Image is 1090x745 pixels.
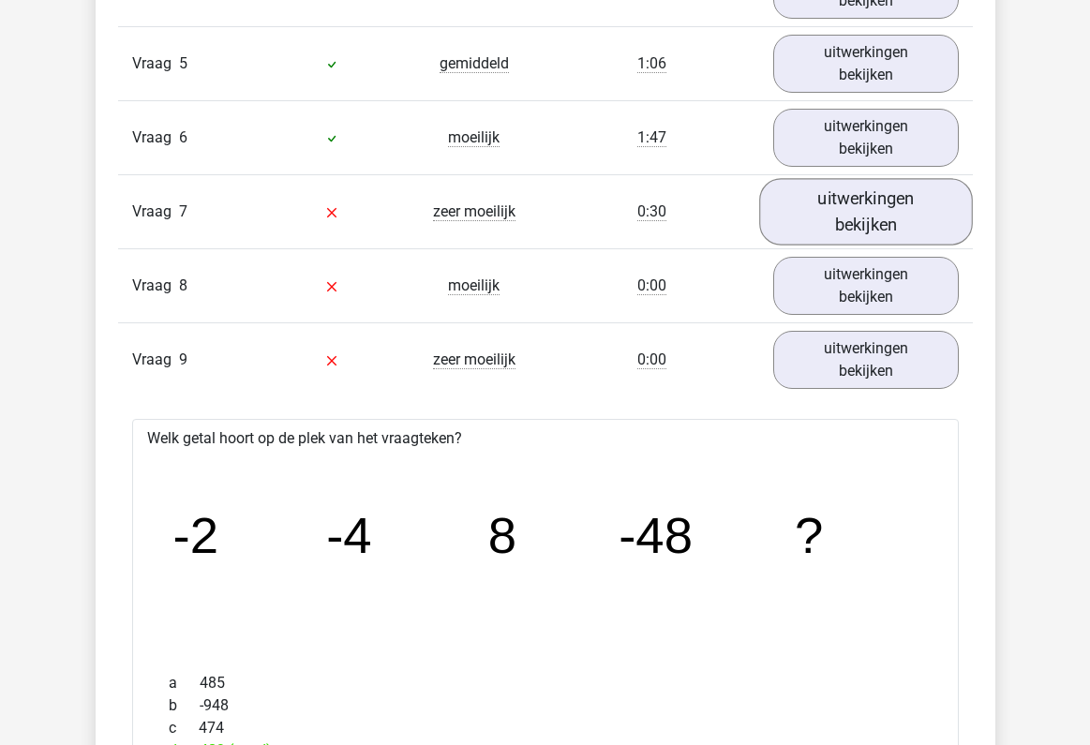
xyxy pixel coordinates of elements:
a: uitwerkingen bekijken [759,178,973,245]
div: -948 [155,694,936,717]
span: Vraag [132,52,179,75]
span: Vraag [132,201,179,223]
span: 8 [179,276,187,294]
span: moeilijk [448,276,500,295]
tspan: 8 [487,507,515,564]
a: uitwerkingen bekijken [773,35,959,93]
span: gemiddeld [440,54,509,73]
span: zeer moeilijk [433,350,515,369]
a: uitwerkingen bekijken [773,109,959,167]
span: a [169,672,200,694]
tspan: -48 [619,507,693,564]
div: 485 [155,672,936,694]
span: 0:00 [637,350,666,369]
tspan: -2 [172,507,217,564]
span: 5 [179,54,187,72]
span: Vraag [132,275,179,297]
span: 6 [179,128,187,146]
span: 9 [179,350,187,368]
span: 0:00 [637,276,666,295]
span: 7 [179,202,187,220]
span: Vraag [132,127,179,149]
span: 1:06 [637,54,666,73]
span: c [169,717,199,739]
div: 474 [155,717,936,739]
a: uitwerkingen bekijken [773,257,959,315]
tspan: ? [795,507,823,564]
tspan: -4 [326,507,371,564]
a: uitwerkingen bekijken [773,331,959,389]
span: 1:47 [637,128,666,147]
span: b [169,694,200,717]
span: moeilijk [448,128,500,147]
span: zeer moeilijk [433,202,515,221]
span: Vraag [132,349,179,371]
span: 0:30 [637,202,666,221]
